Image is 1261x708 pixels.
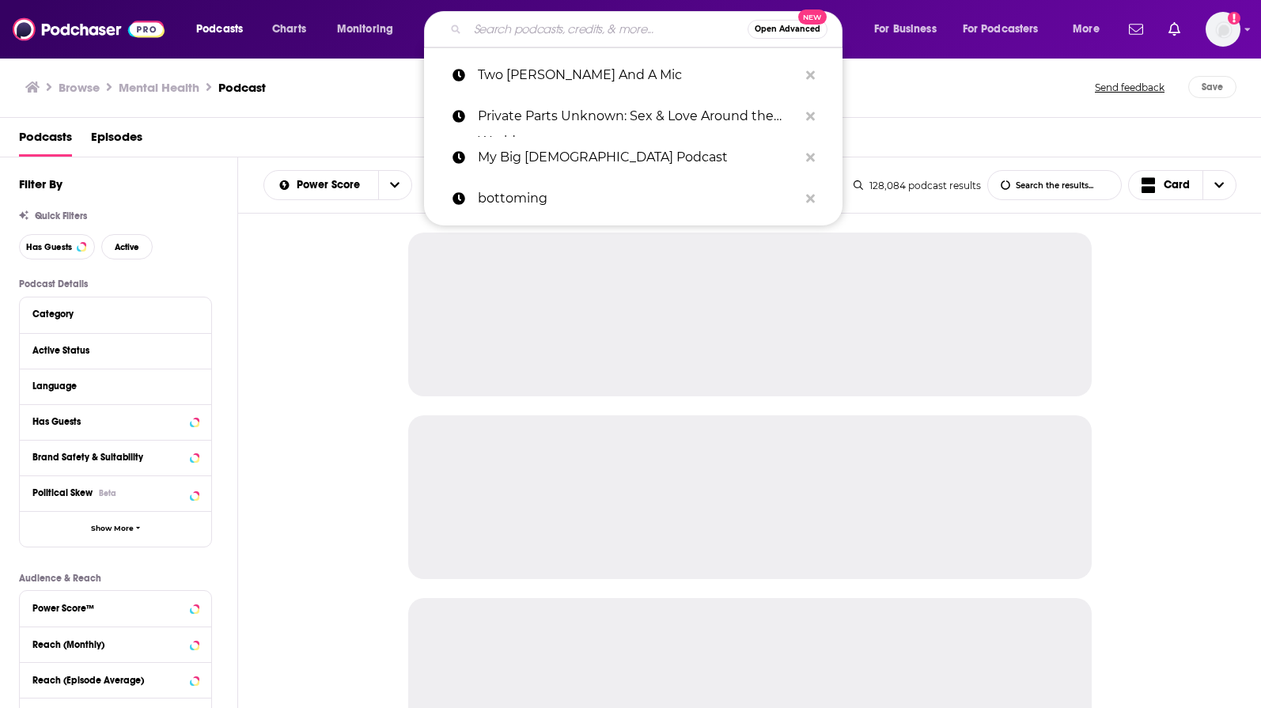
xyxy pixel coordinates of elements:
[874,18,937,40] span: For Business
[755,25,820,33] span: Open Advanced
[19,278,212,290] p: Podcast Details
[1062,17,1119,42] button: open menu
[1206,12,1240,47] span: Logged in as SolComms
[99,488,116,498] div: Beta
[424,96,843,137] a: Private Parts Unknown: Sex & Love Around the World
[32,411,199,431] button: Has Guests
[1073,18,1100,40] span: More
[424,55,843,96] a: Two [PERSON_NAME] And A Mic
[32,487,93,498] span: Political Skew
[19,573,212,584] p: Audience & Reach
[32,675,185,686] div: Reach (Episode Average)
[478,137,798,178] p: My Big Gay Podcast
[32,634,199,653] button: Reach (Monthly)
[264,180,378,191] button: open menu
[91,524,134,533] span: Show More
[35,210,87,221] span: Quick Filters
[32,345,188,356] div: Active Status
[32,416,185,427] div: Has Guests
[424,178,843,219] a: bottoming
[218,80,266,95] h3: Podcast
[59,80,100,95] a: Browse
[439,11,858,47] div: Search podcasts, credits, & more...
[19,124,72,157] a: Podcasts
[263,170,412,200] h2: Choose List sort
[478,55,798,96] p: Two Dykes And A Mic
[32,603,185,614] div: Power Score™
[863,17,956,42] button: open menu
[468,17,748,42] input: Search podcasts, credits, & more...
[478,96,798,137] p: Private Parts Unknown: Sex & Love Around the World
[326,17,414,42] button: open menu
[91,124,142,157] a: Episodes
[32,447,199,467] button: Brand Safety & Suitability
[32,309,188,320] div: Category
[19,176,62,191] h2: Filter By
[478,178,798,219] p: bottoming
[32,669,199,689] button: Reach (Episode Average)
[1128,170,1237,200] button: Choose View
[1162,16,1187,43] a: Show notifications dropdown
[32,381,188,392] div: Language
[963,18,1039,40] span: For Podcasters
[1164,180,1190,191] span: Card
[798,9,827,25] span: New
[32,452,185,463] div: Brand Safety & Suitability
[32,483,199,502] button: Political SkewBeta
[13,14,165,44] img: Podchaser - Follow, Share and Rate Podcasts
[424,137,843,178] a: My Big [DEMOGRAPHIC_DATA] Podcast
[26,243,72,252] span: Has Guests
[1090,76,1169,98] button: Send feedback
[115,243,139,252] span: Active
[272,18,306,40] span: Charts
[748,20,827,39] button: Open AdvancedNew
[1188,76,1236,98] button: Save
[854,180,981,191] div: 128,084 podcast results
[20,511,211,547] button: Show More
[119,80,199,95] h1: Mental Health
[32,340,199,360] button: Active Status
[297,180,365,191] span: Power Score
[378,171,411,199] button: open menu
[952,17,1062,42] button: open menu
[1123,16,1149,43] a: Show notifications dropdown
[196,18,243,40] span: Podcasts
[262,17,316,42] a: Charts
[337,18,393,40] span: Monitoring
[1206,12,1240,47] button: Show profile menu
[101,234,153,259] button: Active
[32,597,199,617] button: Power Score™
[19,234,95,259] button: Has Guests
[1206,12,1240,47] img: User Profile
[185,17,263,42] button: open menu
[32,376,199,396] button: Language
[1228,12,1240,25] svg: Add a profile image
[32,639,185,650] div: Reach (Monthly)
[32,304,199,324] button: Category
